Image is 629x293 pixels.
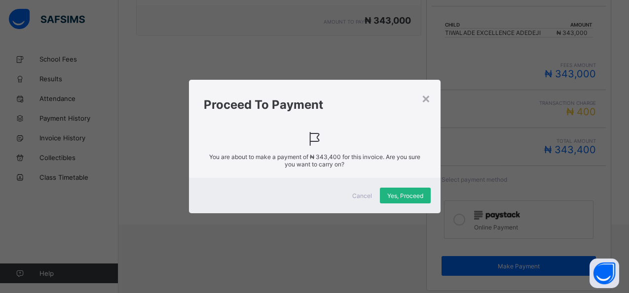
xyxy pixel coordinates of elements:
[421,90,431,106] div: ×
[310,153,341,161] span: ₦ 343,400
[204,153,426,168] span: You are about to make a payment of for this invoice. Are you sure you want to carry on?
[590,259,619,288] button: Open asap
[387,192,423,199] span: Yes, Proceed
[352,192,372,199] span: Cancel
[204,98,426,112] h1: Proceed To Payment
